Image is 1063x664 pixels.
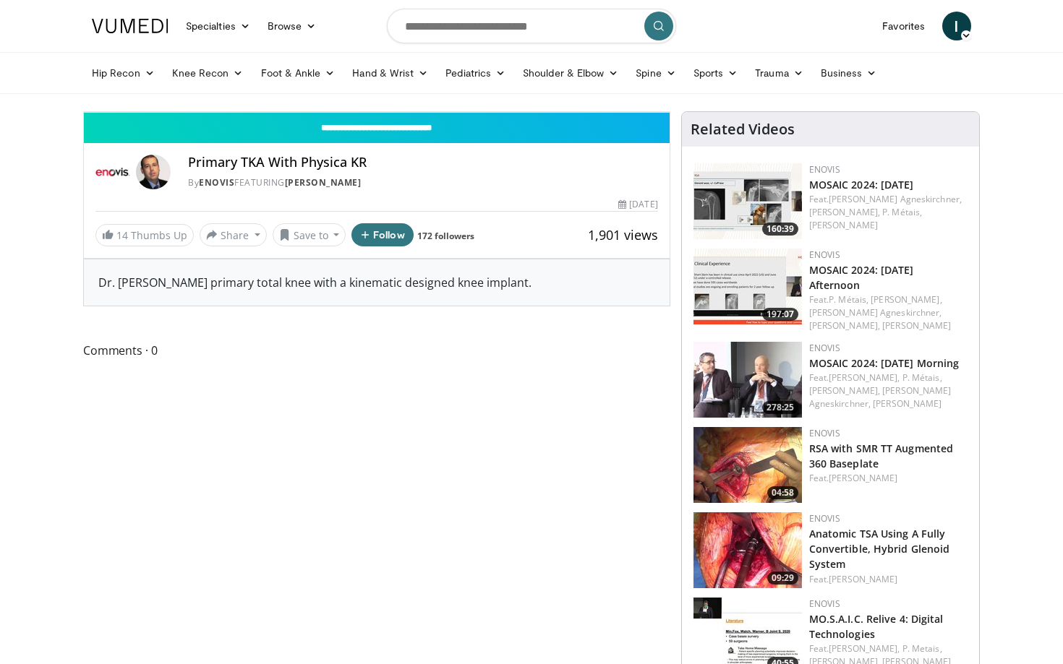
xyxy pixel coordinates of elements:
[627,59,684,87] a: Spine
[812,59,886,87] a: Business
[809,193,968,232] div: Feat.
[417,230,474,242] a: 172 followers
[809,573,968,586] div: Feat.
[273,223,346,246] button: Save to
[809,219,878,231] a: [PERSON_NAME]
[693,342,802,418] a: 278:25
[882,206,922,218] a: P. Métais,
[809,342,840,354] a: Enovis
[809,178,914,191] a: MOSAIC 2024: [DATE]
[83,341,670,360] span: Comments 0
[588,226,658,243] span: 1,901 views
[767,486,798,499] span: 04:58
[177,12,259,40] a: Specialties
[116,228,128,242] span: 14
[809,512,840,525] a: Enovis
[437,59,514,87] a: Pediatrics
[693,512,802,588] a: 09:29
[809,384,880,397] a: [PERSON_NAME],
[92,19,168,33] img: VuMedi Logo
[767,572,798,585] span: 09:29
[693,427,802,503] a: 04:58
[902,371,942,384] a: P. Métais,
[83,59,163,87] a: Hip Recon
[618,198,657,211] div: [DATE]
[691,121,795,138] h4: Related Videos
[762,308,798,321] span: 197:07
[188,176,658,189] div: By FEATURING
[809,527,950,571] a: Anatomic TSA Using A Fully Convertible, Hybrid Glenoid System
[693,342,802,418] img: 5461eadd-f547-40e8-b3ef-9b1f03cde6d9.150x105_q85_crop-smart_upscale.jpg
[809,293,968,332] div: Feat.
[809,306,942,319] a: [PERSON_NAME] Agneskirchner,
[809,472,968,485] div: Feat.
[163,59,252,87] a: Knee Recon
[809,427,840,439] a: Enovis
[693,163,802,239] a: 160:39
[762,401,798,414] span: 278:25
[874,12,934,40] a: Favorites
[809,384,952,410] a: [PERSON_NAME] Agneskirchner,
[343,59,437,87] a: Hand & Wrist
[259,12,325,40] a: Browse
[136,155,171,189] img: Avatar
[693,163,802,239] img: 231f7356-6f30-4db6-9706-d4150743ceaf.150x105_q85_crop-smart_upscale.jpg
[873,397,942,410] a: [PERSON_NAME]
[809,612,944,641] a: MO.S.A.I.C. Relive 4: Digital Technologies
[809,356,960,370] a: MOSAIC 2024: [DATE] Morning
[882,319,951,332] a: [PERSON_NAME]
[387,9,676,43] input: Search topics, interventions
[829,472,897,484] a: [PERSON_NAME]
[809,319,880,332] a: [PERSON_NAME],
[693,512,802,588] img: c9ec8b72-922f-4cbe-b2d8-39b23cf802e7.150x105_q85_crop-smart_upscale.jpg
[200,223,267,246] button: Share
[685,59,747,87] a: Sports
[809,206,880,218] a: [PERSON_NAME],
[942,12,971,40] a: I
[285,176,362,189] a: [PERSON_NAME]
[693,249,802,324] img: ab2533bc-3f62-42da-b4f5-abec086ce4de.150x105_q85_crop-smart_upscale.jpg
[252,59,344,87] a: Foot & Ankle
[199,176,234,189] a: Enovis
[693,249,802,324] a: 197:07
[809,598,840,610] a: Enovis
[188,155,658,171] h4: Primary TKA With Physica KR
[351,223,414,246] button: Follow
[809,163,840,176] a: Enovis
[829,293,868,306] a: P. Métais,
[746,59,812,87] a: Trauma
[84,259,670,306] div: Dr. [PERSON_NAME] primary total knee with a kinematic designed knee implant.
[809,441,954,470] a: RSA with SMR TT Augmented 360 Baseplate
[809,249,840,261] a: Enovis
[693,427,802,503] img: ebdabccb-e285-4967-9f6e-9aec9f637810.150x105_q85_crop-smart_upscale.jpg
[829,573,897,585] a: [PERSON_NAME]
[809,263,914,292] a: MOSAIC 2024: [DATE] Afternoon
[84,112,670,113] video-js: Video Player
[809,371,968,410] div: Feat.
[95,224,194,246] a: 14 Thumbs Up
[829,193,962,205] a: [PERSON_NAME] Agneskirchner,
[829,642,900,655] a: [PERSON_NAME],
[871,293,942,306] a: [PERSON_NAME],
[829,371,900,384] a: [PERSON_NAME],
[762,223,798,236] span: 160:39
[902,642,942,655] a: P. Metais,
[514,59,627,87] a: Shoulder & Elbow
[95,155,130,189] img: Enovis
